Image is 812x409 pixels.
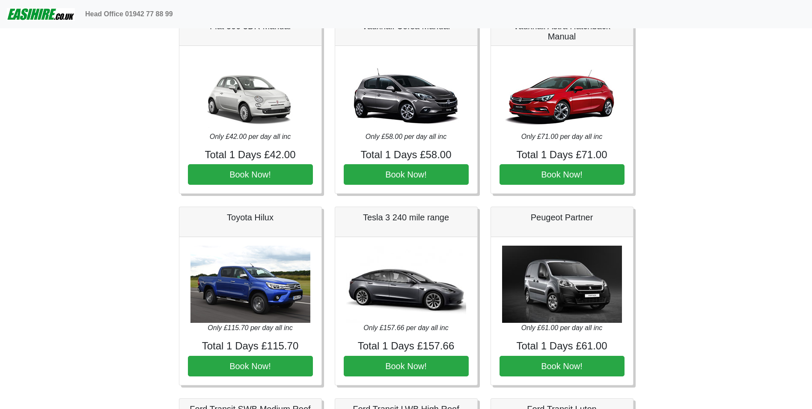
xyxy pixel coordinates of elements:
[7,6,75,23] img: easihire_logo_small.png
[521,133,602,140] i: Only £71.00 per day all inc
[208,324,292,331] i: Only £115.70 per day all inc
[346,246,466,323] img: Tesla 3 240 mile range
[344,149,469,161] h4: Total 1 Days £58.00
[188,149,313,161] h4: Total 1 Days £42.00
[363,324,448,331] i: Only £157.66 per day all inc
[500,356,625,376] button: Book Now!
[190,246,310,323] img: Toyota Hilux
[366,133,446,140] i: Only £58.00 per day all inc
[500,149,625,161] h4: Total 1 Days £71.00
[188,164,313,185] button: Book Now!
[188,340,313,352] h4: Total 1 Days £115.70
[500,212,625,223] h5: Peugeot Partner
[85,10,173,18] b: Head Office 01942 77 88 99
[344,164,469,185] button: Book Now!
[502,246,622,323] img: Peugeot Partner
[188,356,313,376] button: Book Now!
[344,356,469,376] button: Book Now!
[210,133,291,140] i: Only £42.00 per day all inc
[500,21,625,42] h5: Vauxhall Astra Hatchback Manual
[346,54,466,132] img: Vauxhall Corsa Manual
[188,212,313,223] h5: Toyota Hilux
[344,340,469,352] h4: Total 1 Days £157.66
[190,54,310,132] img: Fiat 500 3DR Manual
[500,340,625,352] h4: Total 1 Days £61.00
[344,212,469,223] h5: Tesla 3 240 mile range
[502,54,622,132] img: Vauxhall Astra Hatchback Manual
[521,324,602,331] i: Only £61.00 per day all inc
[500,164,625,185] button: Book Now!
[82,6,176,23] a: Head Office 01942 77 88 99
